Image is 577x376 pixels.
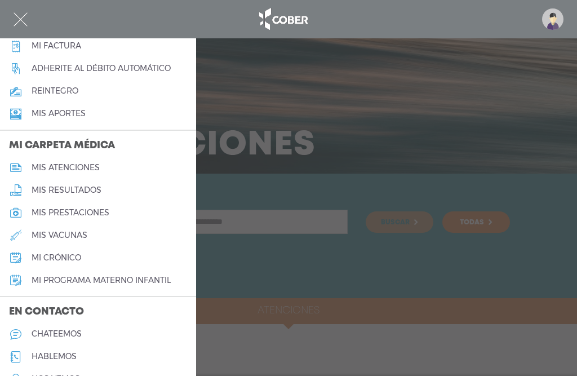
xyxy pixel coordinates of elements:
h5: hablemos [32,352,77,361]
h5: reintegro [32,86,78,96]
h5: mi crónico [32,253,81,263]
h5: mis atenciones [32,163,100,172]
h5: Mis aportes [32,109,86,118]
h5: chateemos [32,329,82,339]
img: Cober_menu-close-white.svg [14,12,28,26]
img: profile-placeholder.svg [542,8,563,30]
h5: Mi factura [32,41,81,51]
img: logo_cober_home-white.png [253,6,312,33]
h5: mis resultados [32,185,101,195]
h5: mis prestaciones [32,208,109,218]
h5: mi programa materno infantil [32,276,171,285]
h5: Adherite al débito automático [32,64,171,73]
h5: mis vacunas [32,231,87,240]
